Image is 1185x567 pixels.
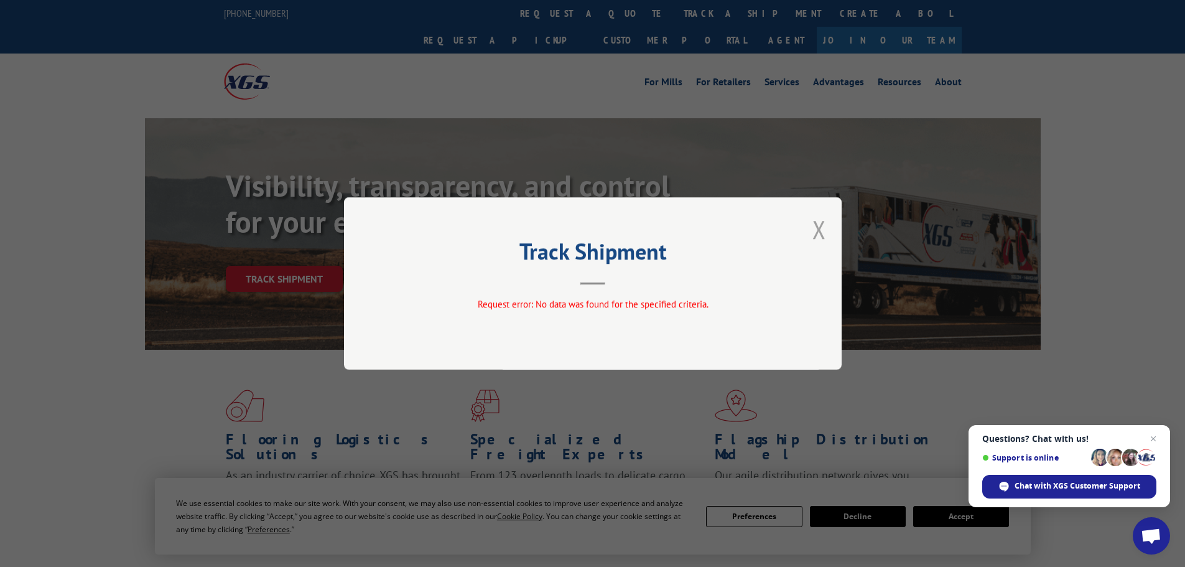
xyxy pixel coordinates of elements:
h2: Track Shipment [406,243,779,266]
span: Chat with XGS Customer Support [1015,480,1140,492]
div: Open chat [1133,517,1170,555]
span: Close chat [1146,431,1161,446]
div: Chat with XGS Customer Support [982,475,1156,499]
button: Close modal [812,213,826,246]
span: Request error: No data was found for the specified criteria. [477,298,708,310]
span: Support is online [982,453,1087,462]
span: Questions? Chat with us! [982,434,1156,444]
